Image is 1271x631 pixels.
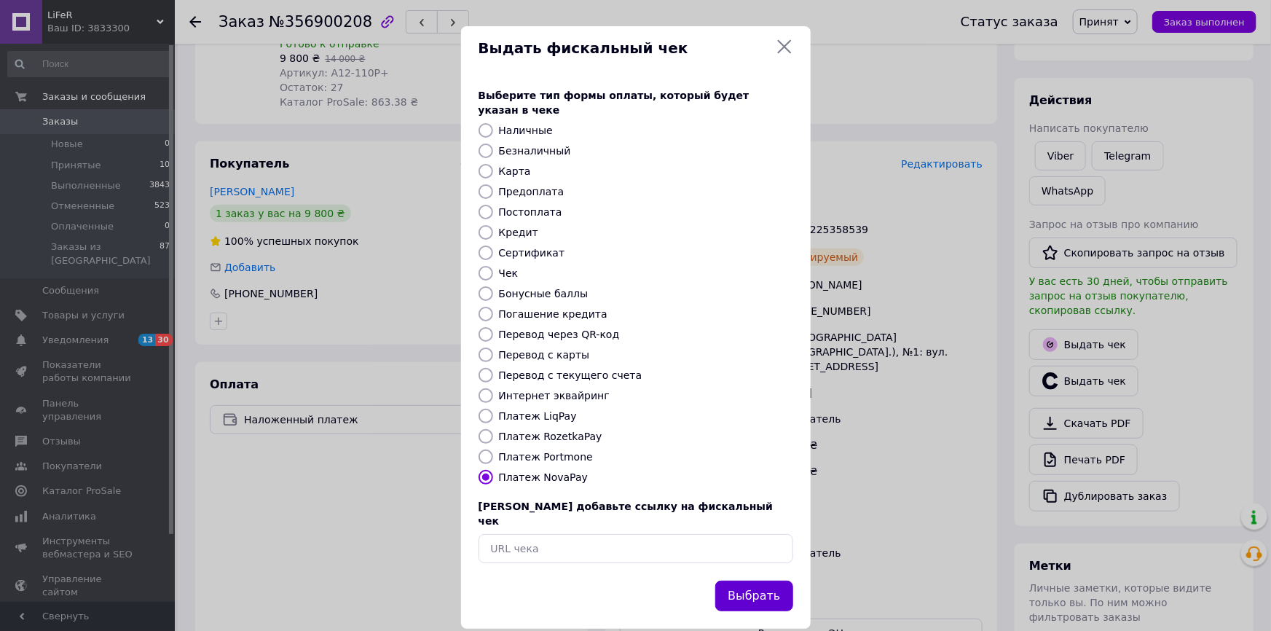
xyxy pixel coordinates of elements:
[479,38,770,59] span: Выдать фискальный чек
[499,227,538,238] label: Кредит
[499,390,610,401] label: Интернет эквайринг
[499,471,588,483] label: Платеж NovaPay
[499,186,564,197] label: Предоплата
[499,267,519,279] label: Чек
[499,125,553,136] label: Наличные
[499,206,562,218] label: Постоплата
[499,369,642,381] label: Перевод с текущего счета
[499,145,571,157] label: Безналичный
[499,349,590,361] label: Перевод с карты
[479,90,749,116] span: Выберите тип формы оплаты, который будет указан в чеке
[499,431,602,442] label: Платеж RozetkaPay
[499,308,607,320] label: Погашение кредита
[499,165,531,177] label: Карта
[499,247,565,259] label: Сертификат
[499,451,593,463] label: Платеж Portmone
[479,534,793,563] input: URL чека
[499,410,577,422] label: Платеж LiqPay
[715,581,792,612] button: Выбрать
[479,501,774,527] span: [PERSON_NAME] добавьте ссылку на фискальный чек
[499,288,589,299] label: Бонусные баллы
[499,329,620,340] label: Перевод через QR-код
